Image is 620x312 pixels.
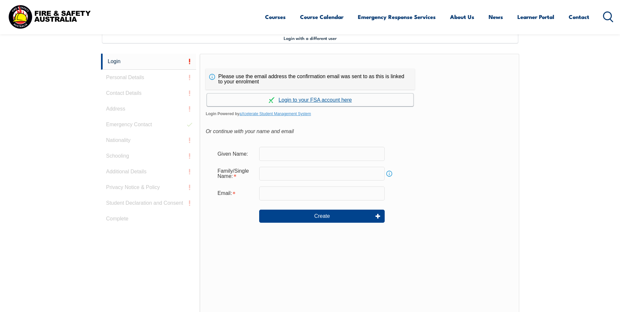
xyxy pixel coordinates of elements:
[212,147,259,160] div: Given Name:
[206,127,513,136] div: Or continue with your name and email
[206,69,415,90] div: Please use the email address the confirmation email was sent to as this is linked to your enrolment
[265,8,286,26] a: Courses
[489,8,503,26] a: News
[269,97,275,103] img: Log in withaxcelerate
[259,210,385,223] button: Create
[206,109,513,119] span: Login Powered by
[450,8,474,26] a: About Us
[300,8,344,26] a: Course Calendar
[212,187,259,199] div: Email is required.
[101,54,196,70] a: Login
[569,8,589,26] a: Contact
[358,8,436,26] a: Emergency Response Services
[212,165,259,182] div: Family/Single Name is required.
[240,112,311,116] a: aXcelerate Student Management System
[385,169,394,178] a: Info
[517,8,554,26] a: Learner Portal
[284,35,337,41] span: Login with a different user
